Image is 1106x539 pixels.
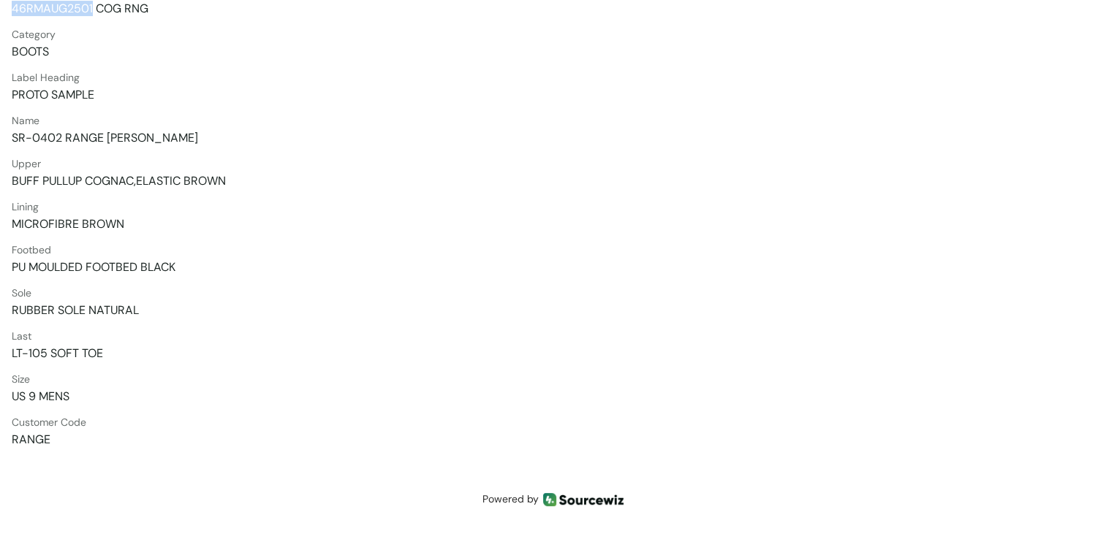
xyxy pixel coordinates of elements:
[12,243,1094,256] span: Footbed
[12,432,1094,447] span: RANGE
[12,216,1094,232] span: MICROFIBRE BROWN
[12,1,1094,16] span: 46RMAUG2501 COG RNG
[12,28,1094,41] span: Category
[12,329,1094,343] span: Last
[12,200,1094,213] span: Lining
[12,71,1094,84] span: Label Heading
[12,286,1094,299] span: Sole
[482,492,539,507] span: Powered by
[12,345,1094,361] span: LT-105 SOFT TOE
[12,87,1094,102] span: PROTO SAMPLE
[12,173,1094,188] span: BUFF PULLUP COGNAC,ELASTIC BROWN
[12,259,1094,275] span: PU MOULDED FOOTBED BLACK
[12,157,1094,170] span: Upper
[12,130,1094,145] span: SR-0402 RANGE [PERSON_NAME]
[12,416,1094,429] span: Customer Code
[12,302,1094,318] span: RUBBER SOLE NATURAL
[12,44,1094,59] span: BOOTS
[12,114,1094,127] span: Name
[12,372,1094,386] span: Size
[12,389,1094,404] span: US 9 MENS
[543,493,624,506] img: srcwiz.c6cf0d96.png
